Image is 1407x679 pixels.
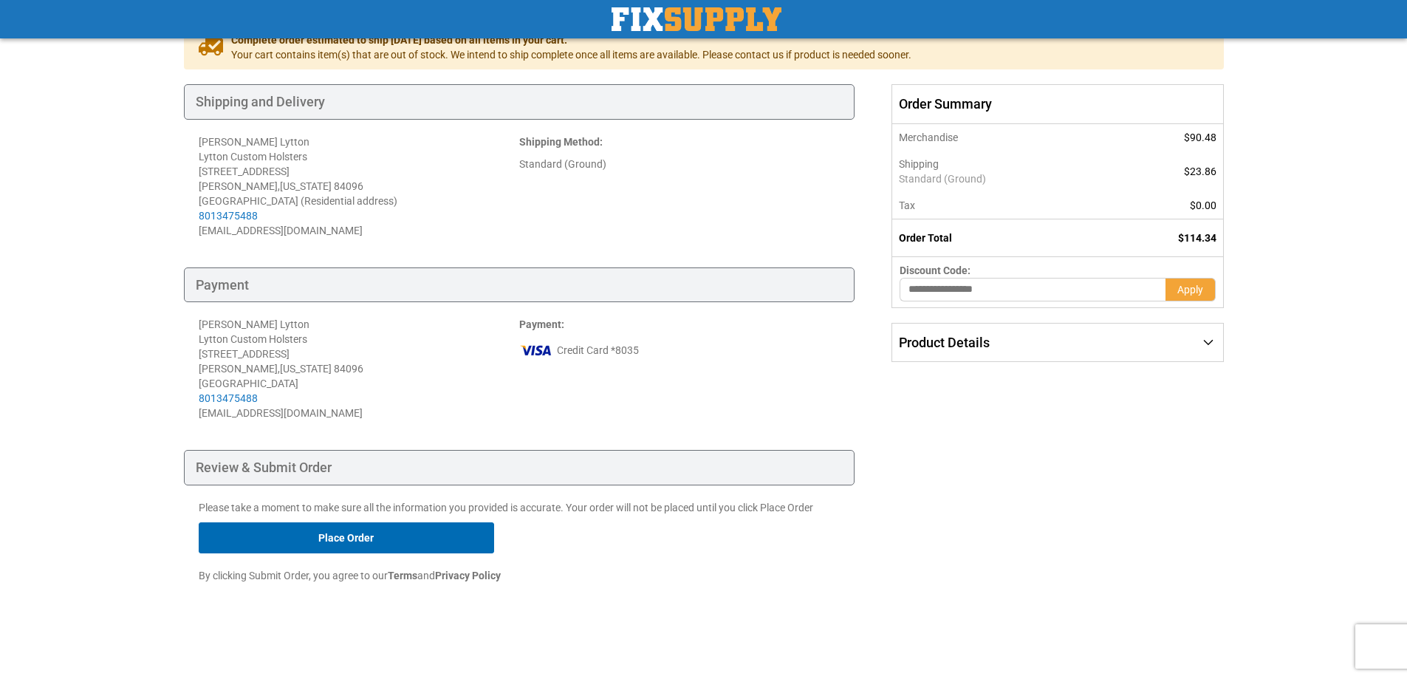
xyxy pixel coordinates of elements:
[1165,278,1216,301] button: Apply
[1184,166,1216,177] span: $23.86
[1177,284,1203,296] span: Apply
[899,335,990,350] span: Product Details
[519,339,840,361] div: Credit Card *8035
[892,124,1110,151] th: Merchandise
[184,450,855,485] div: Review & Submit Order
[231,47,911,62] span: Your cart contains item(s) that are out of stock. We intend to ship complete once all items are a...
[280,180,332,192] span: [US_STATE]
[199,392,258,404] a: 8013475488
[184,267,855,303] div: Payment
[199,522,494,553] button: Place Order
[199,134,519,238] address: [PERSON_NAME] Lytton Lytton Custom Holsters [STREET_ADDRESS] [PERSON_NAME] , 84096 [GEOGRAPHIC_DA...
[899,158,939,170] span: Shipping
[184,84,855,120] div: Shipping and Delivery
[519,339,553,361] img: vi.png
[612,7,781,31] img: Fix Industrial Supply
[280,363,332,375] span: [US_STATE]
[231,33,911,47] span: Complete order estimated to ship [DATE] based on all items in your cart.
[519,136,603,148] strong: :
[199,317,519,406] div: [PERSON_NAME] Lytton Lytton Custom Holsters [STREET_ADDRESS] [PERSON_NAME] , 84096 [GEOGRAPHIC_DATA]
[519,318,561,330] span: Payment
[519,157,840,171] div: Standard (Ground)
[892,192,1110,219] th: Tax
[1190,199,1216,211] span: $0.00
[388,570,417,581] strong: Terms
[519,318,564,330] strong: :
[199,225,363,236] span: [EMAIL_ADDRESS][DOMAIN_NAME]
[1178,232,1216,244] span: $114.34
[519,136,600,148] span: Shipping Method
[899,232,952,244] strong: Order Total
[891,84,1223,124] span: Order Summary
[1184,132,1216,143] span: $90.48
[435,570,501,581] strong: Privacy Policy
[612,7,781,31] a: store logo
[900,265,970,276] span: Discount Code:
[199,407,363,419] span: [EMAIL_ADDRESS][DOMAIN_NAME]
[199,500,841,515] p: Please take a moment to make sure all the information you provided is accurate. Your order will n...
[199,210,258,222] a: 8013475488
[899,171,1102,186] span: Standard (Ground)
[199,568,841,583] p: By clicking Submit Order, you agree to our and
